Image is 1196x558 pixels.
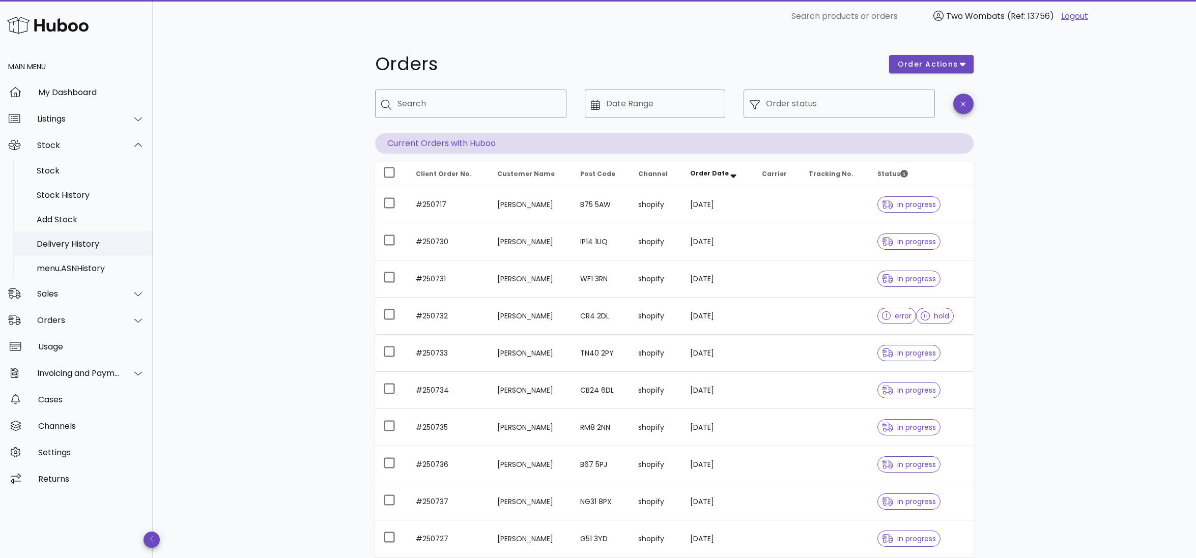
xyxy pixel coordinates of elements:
span: Customer Name [497,169,555,178]
span: Carrier [762,169,787,178]
span: (Ref: 13756) [1007,10,1054,22]
div: Stock [37,166,145,175]
td: NG31 8PX [572,483,630,520]
td: [DATE] [682,186,754,223]
td: #250734 [408,372,489,409]
span: Status [877,169,908,178]
td: [DATE] [682,520,754,557]
th: Carrier [754,162,800,186]
td: shopify [630,260,681,298]
td: B75 5AW [572,186,630,223]
td: shopify [630,186,681,223]
div: Cases [38,395,145,404]
td: [PERSON_NAME] [489,223,572,260]
span: hold [921,312,949,319]
span: Tracking No. [809,169,853,178]
span: in progress [882,275,936,282]
td: #250737 [408,483,489,520]
div: Delivery History [37,239,145,249]
td: [DATE] [682,223,754,260]
div: Add Stock [37,215,145,224]
td: #250733 [408,335,489,372]
td: [PERSON_NAME] [489,372,572,409]
div: Listings [37,114,120,124]
td: #250731 [408,260,489,298]
span: Client Order No. [416,169,472,178]
span: in progress [882,535,936,542]
td: WF1 3RN [572,260,630,298]
td: [DATE] [682,298,754,335]
td: [DATE] [682,483,754,520]
td: IP14 1UQ [572,223,630,260]
div: Orders [37,315,120,325]
td: shopify [630,409,681,446]
span: order actions [897,59,958,70]
div: menu.ASNHistory [37,263,145,273]
td: shopify [630,298,681,335]
span: Channel [638,169,668,178]
th: Post Code [572,162,630,186]
td: shopify [630,335,681,372]
td: #250732 [408,298,489,335]
td: [DATE] [682,260,754,298]
th: Customer Name [489,162,572,186]
span: error [882,312,912,319]
a: Logout [1061,10,1088,22]
span: in progress [882,387,936,394]
span: in progress [882,349,936,357]
span: in progress [882,498,936,505]
td: #250727 [408,520,489,557]
td: [PERSON_NAME] [489,409,572,446]
th: Tracking No. [801,162,869,186]
td: shopify [630,446,681,483]
h1: Orders [375,55,877,73]
th: Order Date: Sorted descending. Activate to remove sorting. [682,162,754,186]
div: Stock History [37,190,145,200]
td: RM8 2NN [572,409,630,446]
td: shopify [630,223,681,260]
td: [PERSON_NAME] [489,335,572,372]
td: shopify [630,483,681,520]
td: [PERSON_NAME] [489,260,572,298]
div: Sales [37,289,120,299]
th: Client Order No. [408,162,489,186]
td: #250736 [408,446,489,483]
th: Status [869,162,974,186]
span: Two Wombats [946,10,1005,22]
td: shopify [630,520,681,557]
td: [PERSON_NAME] [489,186,572,223]
td: [DATE] [682,409,754,446]
span: in progress [882,201,936,208]
span: in progress [882,424,936,431]
span: Order Date [690,169,729,178]
div: Invoicing and Payments [37,368,120,378]
td: [PERSON_NAME] [489,446,572,483]
td: #250717 [408,186,489,223]
td: TN40 2PY [572,335,630,372]
img: Huboo Logo [7,14,89,36]
div: Usage [38,342,145,351]
td: #250735 [408,409,489,446]
p: Current Orders with Huboo [375,133,974,154]
div: My Dashboard [38,87,145,97]
td: [DATE] [682,446,754,483]
div: Returns [38,474,145,484]
td: [PERSON_NAME] [489,298,572,335]
div: Settings [38,448,145,457]
div: Channels [38,421,145,431]
td: G51 3YD [572,520,630,557]
div: Stock [37,140,120,150]
td: shopify [630,372,681,409]
td: [PERSON_NAME] [489,483,572,520]
span: in progress [882,461,936,468]
span: Post Code [580,169,615,178]
td: CB24 6DL [572,372,630,409]
td: B67 5PJ [572,446,630,483]
td: [PERSON_NAME] [489,520,572,557]
button: order actions [889,55,974,73]
td: CR4 2DL [572,298,630,335]
td: [DATE] [682,372,754,409]
td: [DATE] [682,335,754,372]
td: #250730 [408,223,489,260]
span: in progress [882,238,936,245]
